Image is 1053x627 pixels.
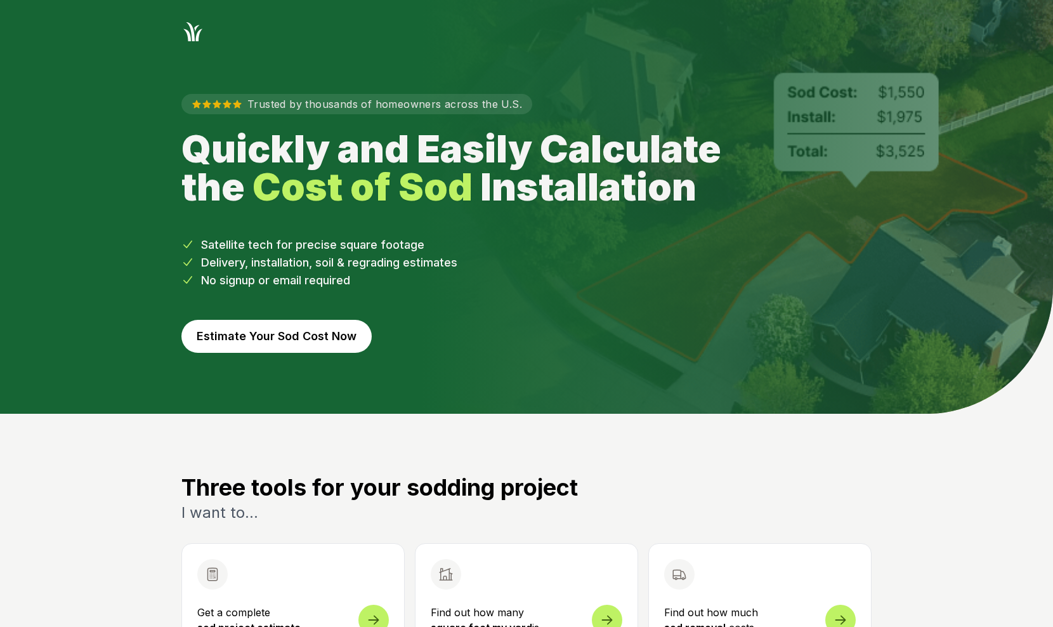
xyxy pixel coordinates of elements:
[181,254,872,272] li: Delivery, installation, soil & regrading
[181,272,872,289] li: No signup or email required
[181,320,372,353] button: Estimate Your Sod Cost Now
[252,164,473,209] strong: Cost of Sod
[403,256,457,269] span: estimates
[181,94,532,114] p: Trusted by thousands of homeowners across the U.S.
[181,129,750,206] h1: Quickly and Easily Calculate the Installation
[181,503,872,523] p: I want to...
[181,236,872,254] li: Satellite tech for precise square footage
[181,475,872,500] h3: Three tools for your sodding project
